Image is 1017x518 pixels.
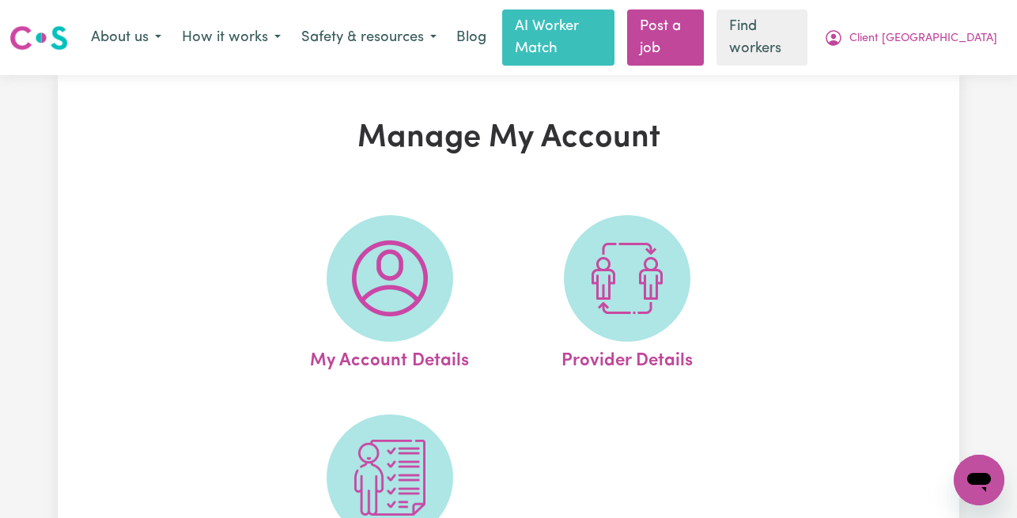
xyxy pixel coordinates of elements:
span: My Account Details [310,342,469,375]
a: Post a job [627,9,704,66]
button: Safety & resources [291,21,447,55]
button: About us [81,21,172,55]
span: Client [GEOGRAPHIC_DATA] [849,30,997,47]
a: My Account Details [276,215,504,375]
a: Find workers [716,9,807,66]
button: My Account [814,21,1008,55]
a: Blog [447,21,496,55]
a: AI Worker Match [502,9,614,66]
img: Careseekers logo [9,24,68,52]
span: Provider Details [561,342,693,375]
button: How it works [172,21,291,55]
a: Careseekers logo [9,20,68,56]
a: Provider Details [513,215,741,375]
h1: Manage My Account [217,119,800,157]
iframe: Button to launch messaging window [954,455,1004,505]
